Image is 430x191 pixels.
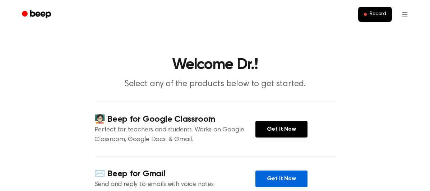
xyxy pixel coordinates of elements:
[31,57,399,73] h1: Welcome Dr.!
[358,7,392,22] button: Record
[255,121,308,138] a: Get It Now
[17,8,57,22] a: Beep
[396,6,413,23] button: Open menu
[370,11,386,18] span: Record
[94,113,255,125] h4: 🧑🏻‍🏫 Beep for Google Classroom
[94,125,255,145] p: Perfect for teachers and students. Works on Google Classroom, Google Docs, & Gmail.
[94,180,255,190] p: Send and reply to emails with voice notes
[94,168,255,180] h4: ✉️ Beep for Gmail
[255,171,308,187] a: Get It Now
[77,78,353,90] p: Select any of the products below to get started.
